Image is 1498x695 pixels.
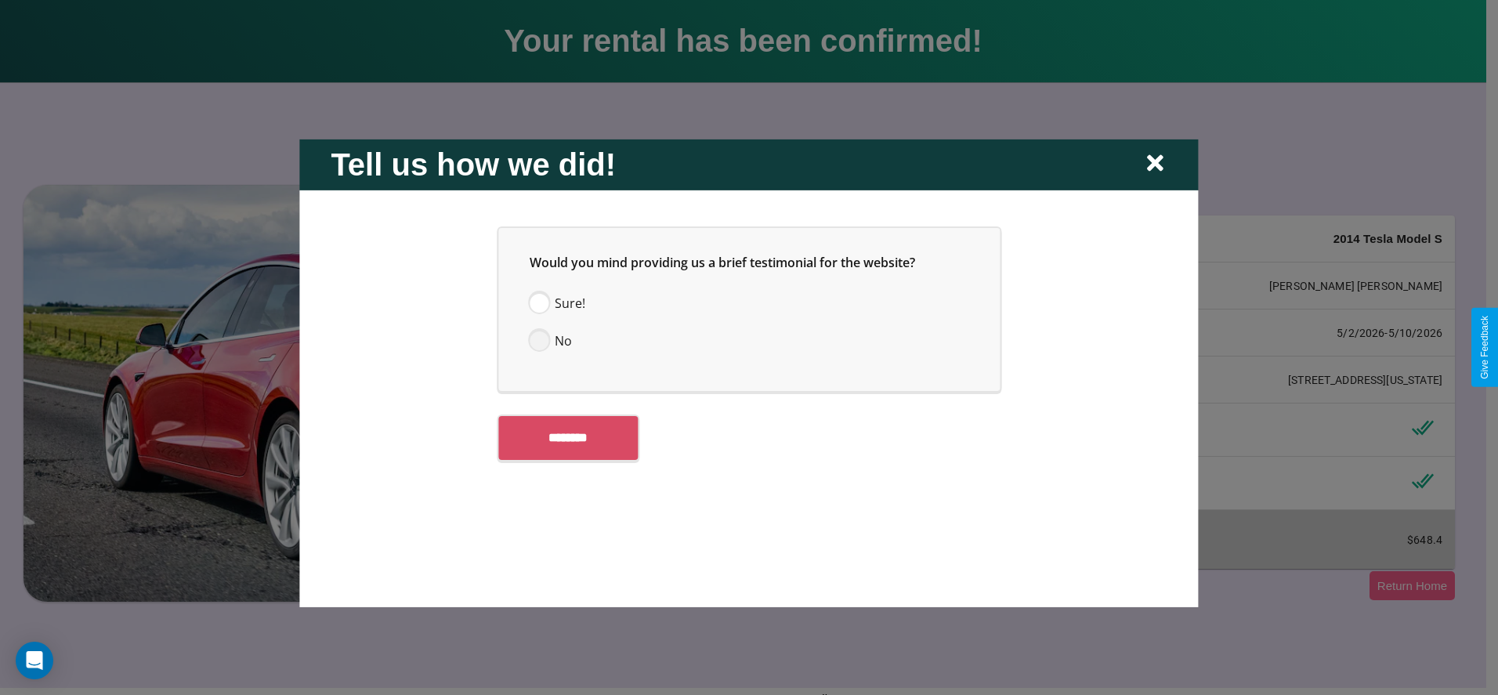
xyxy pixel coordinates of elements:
span: Would you mind providing us a brief testimonial for the website? [530,253,915,270]
span: Sure! [555,293,585,312]
div: Open Intercom Messenger [16,642,53,679]
div: Give Feedback [1479,316,1490,379]
h2: Tell us how we did! [331,147,616,182]
span: No [555,331,572,349]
